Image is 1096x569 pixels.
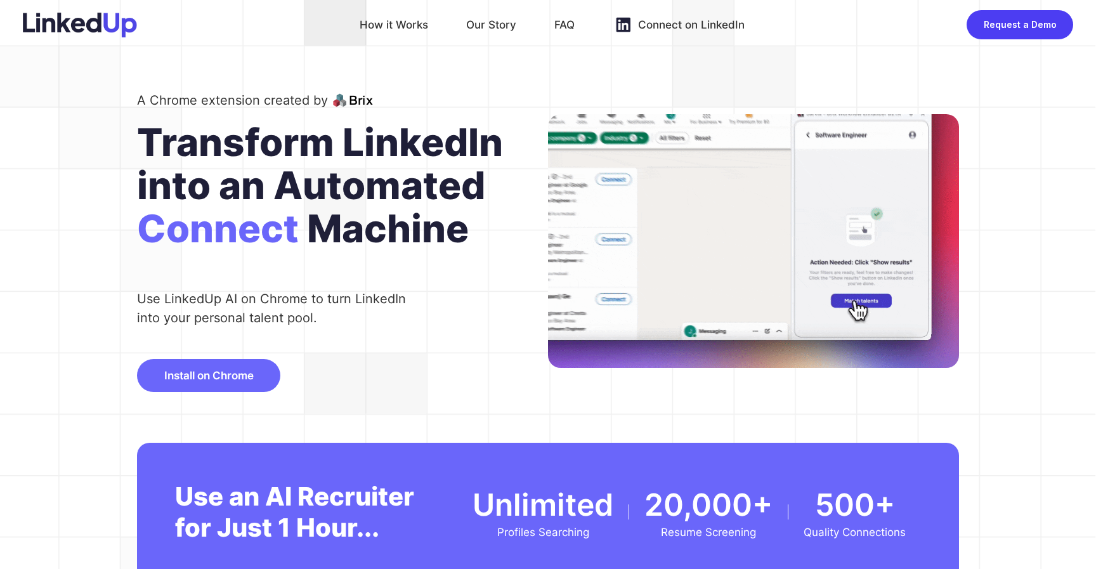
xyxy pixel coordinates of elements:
div: 500+ [804,486,906,523]
div: Transform LinkedIn [137,121,548,164]
span: Machine [307,207,469,264]
img: brix [333,93,373,108]
button: Request a Demo [967,10,1073,39]
img: linkedin [613,15,633,35]
img: bg [548,114,959,369]
div: Resume Screening [644,526,773,539]
div: FAQ [554,15,575,35]
div: Use an AI Recruiter for Just 1 Hour... [175,481,428,543]
span: Install on Chrome [164,369,254,382]
div: How it Works [360,15,428,35]
div: Quality Connections [804,526,906,539]
div: A Chrome extension created by [137,90,328,110]
div: Our Story [466,15,516,35]
span: Connect [137,207,299,264]
div: Unlimited [473,486,613,523]
div: Connect on LinkedIn [638,15,745,35]
div: into an Automated [137,164,548,207]
div: Profiles Searching [473,526,613,539]
div: Use LinkedUp AI on Chrome to turn LinkedIn into your personal talent pool. [137,289,417,327]
div: 20,000+ [644,486,773,523]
